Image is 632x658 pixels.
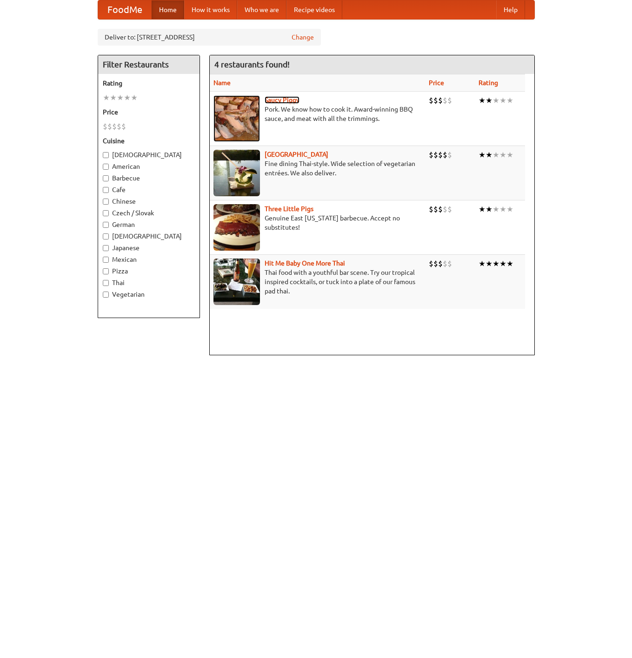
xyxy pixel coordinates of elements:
[152,0,184,19] a: Home
[103,162,195,171] label: American
[117,93,124,103] li: ★
[429,204,433,214] li: $
[506,259,513,269] li: ★
[506,150,513,160] li: ★
[433,150,438,160] li: $
[103,152,109,158] input: [DEMOGRAPHIC_DATA]
[479,95,486,106] li: ★
[103,79,195,88] h5: Rating
[443,204,447,214] li: $
[103,199,109,205] input: Chinese
[429,259,433,269] li: $
[479,259,486,269] li: ★
[447,150,452,160] li: $
[486,95,492,106] li: ★
[103,175,109,181] input: Barbecue
[103,187,109,193] input: Cafe
[438,259,443,269] li: $
[103,292,109,298] input: Vegetarian
[131,93,138,103] li: ★
[103,150,195,160] label: [DEMOGRAPHIC_DATA]
[213,204,260,251] img: littlepigs.jpg
[438,150,443,160] li: $
[213,150,260,196] img: satay.jpg
[103,268,109,274] input: Pizza
[103,210,109,216] input: Czech / Slovak
[213,259,260,305] img: babythai.jpg
[429,79,444,86] a: Price
[213,79,231,86] a: Name
[213,105,422,123] p: Pork. We know how to cook it. Award-winning BBQ sauce, and meat with all the trimmings.
[447,259,452,269] li: $
[107,121,112,132] li: $
[103,222,109,228] input: German
[112,121,117,132] li: $
[479,150,486,160] li: ★
[447,204,452,214] li: $
[103,257,109,263] input: Mexican
[486,150,492,160] li: ★
[492,95,499,106] li: ★
[213,95,260,142] img: saucy.jpg
[117,121,121,132] li: $
[429,150,433,160] li: $
[496,0,525,19] a: Help
[103,278,195,287] label: Thai
[433,259,438,269] li: $
[506,204,513,214] li: ★
[103,266,195,276] label: Pizza
[486,259,492,269] li: ★
[265,96,299,104] a: Saucy Piggy
[103,197,195,206] label: Chinese
[103,185,195,194] label: Cafe
[486,204,492,214] li: ★
[429,95,433,106] li: $
[98,29,321,46] div: Deliver to: [STREET_ADDRESS]
[237,0,286,19] a: Who we are
[443,259,447,269] li: $
[103,121,107,132] li: $
[98,55,200,74] h4: Filter Restaurants
[433,204,438,214] li: $
[438,95,443,106] li: $
[447,95,452,106] li: $
[292,33,314,42] a: Change
[492,259,499,269] li: ★
[213,159,422,178] p: Fine dining Thai-style. Wide selection of vegetarian entrées. We also deliver.
[265,205,313,213] a: Three Little Pigs
[286,0,342,19] a: Recipe videos
[103,107,195,117] h5: Price
[479,204,486,214] li: ★
[103,233,109,239] input: [DEMOGRAPHIC_DATA]
[433,95,438,106] li: $
[499,95,506,106] li: ★
[184,0,237,19] a: How it works
[124,93,131,103] li: ★
[103,280,109,286] input: Thai
[499,150,506,160] li: ★
[103,220,195,229] label: German
[103,164,109,170] input: American
[103,255,195,264] label: Mexican
[213,213,422,232] p: Genuine East [US_STATE] barbecue. Accept no substitutes!
[499,204,506,214] li: ★
[121,121,126,132] li: $
[103,243,195,253] label: Japanese
[103,173,195,183] label: Barbecue
[110,93,117,103] li: ★
[103,136,195,146] h5: Cuisine
[443,150,447,160] li: $
[103,245,109,251] input: Japanese
[479,79,498,86] a: Rating
[265,151,328,158] a: [GEOGRAPHIC_DATA]
[506,95,513,106] li: ★
[443,95,447,106] li: $
[103,232,195,241] label: [DEMOGRAPHIC_DATA]
[265,259,345,267] a: Hit Me Baby One More Thai
[213,268,422,296] p: Thai food with a youthful bar scene. Try our tropical inspired cocktails, or tuck into a plate of...
[499,259,506,269] li: ★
